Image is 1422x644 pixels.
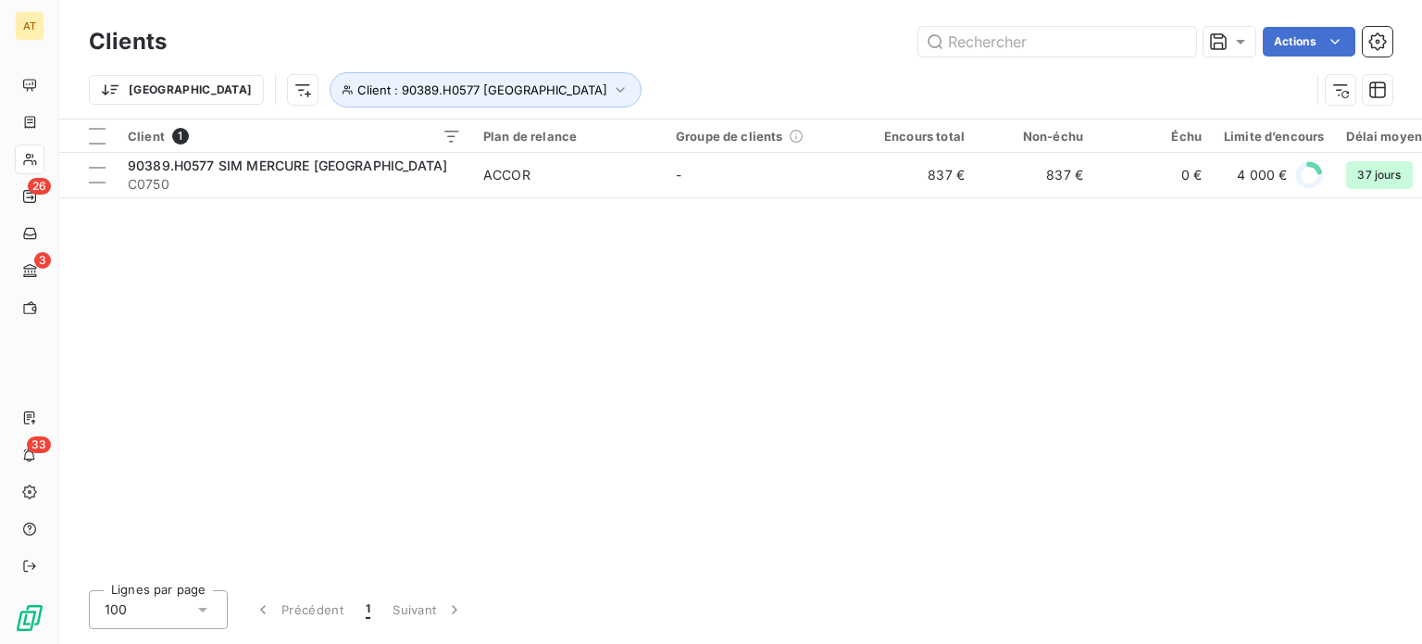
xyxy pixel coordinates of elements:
span: 1 [172,128,189,145]
div: AT [15,11,44,41]
button: Précédent [243,590,355,629]
span: 3 [34,252,51,269]
span: 1 [366,600,370,619]
td: 837 € [857,153,976,197]
div: Échu [1105,129,1202,144]
span: - [676,167,681,183]
iframe: Intercom live chat [1359,581,1403,625]
div: Non-échu [987,129,1083,144]
div: Encours total [868,129,965,144]
span: 26 [28,178,51,195]
input: Rechercher [918,27,1196,57]
button: Suivant [381,590,475,629]
button: 1 [355,590,381,629]
h3: Clients [89,25,167,58]
span: Groupe de clients [676,129,783,144]
img: Logo LeanPay [15,603,44,633]
button: [GEOGRAPHIC_DATA] [89,75,264,105]
button: Actions [1263,27,1355,57]
span: 37 jours [1346,161,1412,189]
div: Plan de relance [483,129,654,144]
div: ACCOR [483,166,530,184]
span: 4 000 € [1237,166,1287,184]
td: 837 € [976,153,1094,197]
span: C0750 [128,175,461,194]
button: Client : 90389.H0577 [GEOGRAPHIC_DATA] [330,72,642,107]
span: 90389.H0577 SIM MERCURE [GEOGRAPHIC_DATA] [128,158,447,173]
span: 100 [105,600,127,619]
td: 0 € [1094,153,1213,197]
div: Limite d’encours [1224,129,1324,144]
span: Client [128,129,165,144]
span: Client : 90389.H0577 [GEOGRAPHIC_DATA] [357,82,607,97]
span: 33 [27,436,51,453]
